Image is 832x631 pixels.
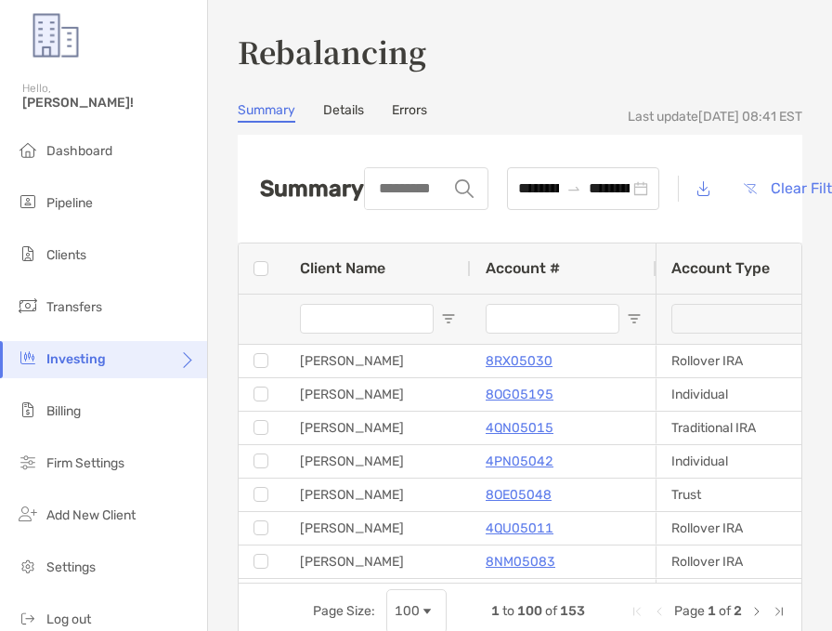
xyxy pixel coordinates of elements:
[46,403,81,419] span: Billing
[455,179,474,198] img: input icon
[708,603,716,619] span: 1
[486,259,560,277] span: Account #
[392,102,427,123] a: Errors
[46,455,124,471] span: Firm Settings
[502,603,514,619] span: to
[441,311,456,326] button: Open Filter Menu
[17,503,39,525] img: add_new_client icon
[630,604,644,619] div: First Page
[486,483,552,506] a: 8OE05048
[772,604,786,619] div: Last Page
[46,559,96,575] span: Settings
[285,378,471,411] div: [PERSON_NAME]
[285,579,471,611] div: [PERSON_NAME]
[395,603,420,619] div: 100
[323,102,364,123] a: Details
[300,259,385,277] span: Client Name
[22,95,196,111] span: [PERSON_NAME]!
[17,347,39,369] img: investing icon
[46,611,91,627] span: Log out
[285,512,471,545] div: [PERSON_NAME]
[46,507,136,523] span: Add New Client
[627,311,642,326] button: Open Filter Menu
[46,247,86,263] span: Clients
[46,351,106,367] span: Investing
[486,416,553,440] a: 4QN05015
[652,604,667,619] div: Previous Page
[517,603,542,619] span: 100
[313,603,375,619] div: Page Size:
[17,138,39,161] img: dashboard icon
[285,479,471,511] div: [PERSON_NAME]
[628,109,802,125] div: Last update [DATE] 08:41 EST
[486,550,555,573] a: 8NM05083
[17,295,39,317] img: transfers icon
[285,445,471,478] div: [PERSON_NAME]
[545,603,557,619] span: of
[486,349,552,373] a: 8RX05030
[744,183,757,194] img: button icon
[238,102,295,123] a: Summary
[285,412,471,444] div: [PERSON_NAME]
[17,243,39,265] img: clients icon
[560,603,585,619] span: 153
[17,555,39,577] img: settings icon
[46,195,93,211] span: Pipeline
[17,607,39,629] img: logout icon
[17,399,39,421] img: billing icon
[285,546,471,578] div: [PERSON_NAME]
[260,176,364,202] h2: Summary
[566,181,581,196] span: to
[17,191,39,213] img: pipeline icon
[486,383,553,406] a: 8OG05195
[671,259,770,277] span: Account Type
[486,450,553,473] a: 4PN05042
[749,604,764,619] div: Next Page
[285,345,471,377] div: [PERSON_NAME]
[46,143,112,159] span: Dashboard
[491,603,500,619] span: 1
[300,304,434,334] input: Client Name Filter Input
[22,2,89,69] img: Zoe Logo
[238,30,802,72] h3: Rebalancing
[566,181,581,196] span: swap-right
[674,603,705,619] span: Page
[719,603,731,619] span: of
[734,603,742,619] span: 2
[17,451,39,473] img: firm-settings icon
[46,299,102,315] span: Transfers
[486,304,619,334] input: Account # Filter Input
[486,517,553,540] a: 4QU05011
